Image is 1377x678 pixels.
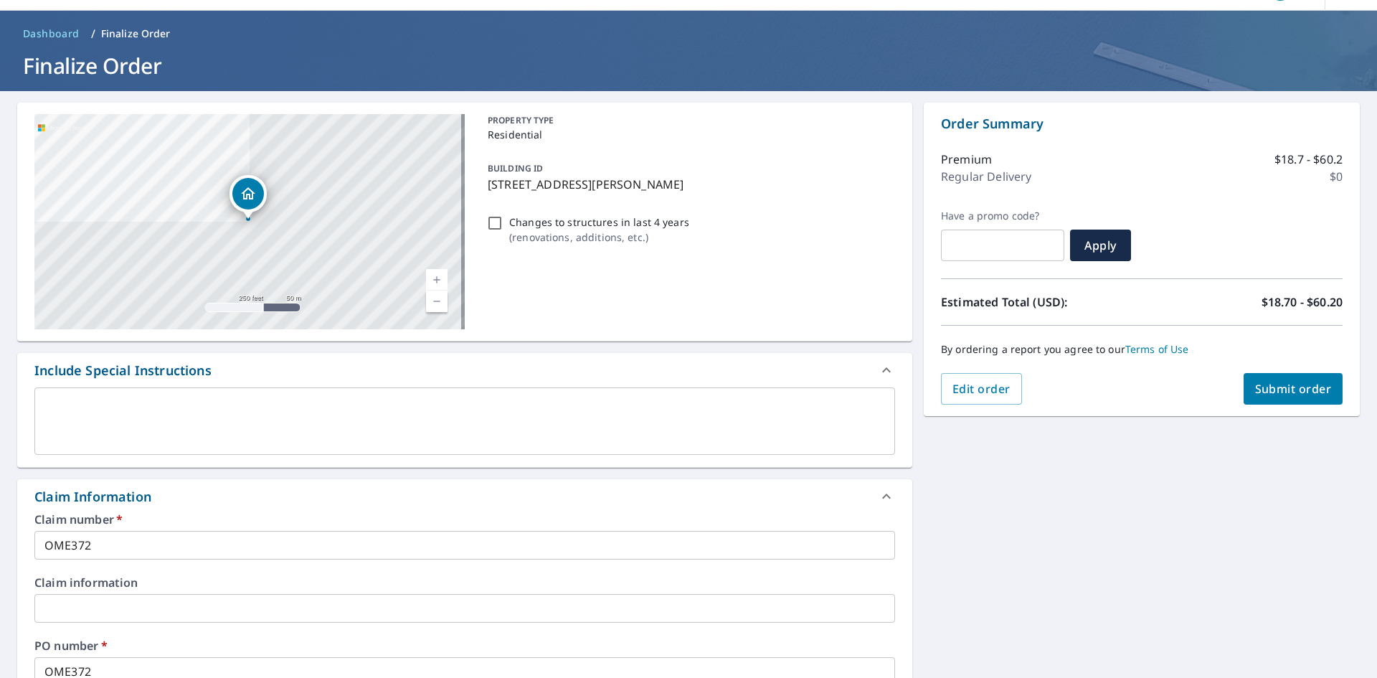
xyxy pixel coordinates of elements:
[91,25,95,42] li: /
[1082,237,1120,253] span: Apply
[17,479,912,514] div: Claim Information
[34,514,895,525] label: Claim number
[941,209,1064,222] label: Have a promo code?
[488,176,889,193] p: [STREET_ADDRESS][PERSON_NAME]
[941,343,1343,356] p: By ordering a report you agree to our
[34,577,895,588] label: Claim information
[34,487,151,507] div: Claim Information
[34,640,895,651] label: PO number
[1244,373,1343,405] button: Submit order
[941,373,1022,405] button: Edit order
[941,114,1343,133] p: Order Summary
[1274,151,1343,168] p: $18.7 - $60.2
[488,127,889,142] p: Residential
[426,291,448,312] a: Current Level 17, Zoom Out
[488,162,543,174] p: BUILDING ID
[426,269,448,291] a: Current Level 17, Zoom In
[23,27,80,41] span: Dashboard
[1070,230,1131,261] button: Apply
[17,51,1360,80] h1: Finalize Order
[1255,381,1332,397] span: Submit order
[941,151,992,168] p: Premium
[1125,342,1189,356] a: Terms of Use
[34,361,212,380] div: Include Special Instructions
[509,215,689,230] p: Changes to structures in last 4 years
[488,114,889,127] p: PROPERTY TYPE
[941,293,1142,311] p: Estimated Total (USD):
[1262,293,1343,311] p: $18.70 - $60.20
[17,353,912,387] div: Include Special Instructions
[1330,168,1343,185] p: $0
[952,381,1011,397] span: Edit order
[101,27,171,41] p: Finalize Order
[17,22,85,45] a: Dashboard
[941,168,1031,185] p: Regular Delivery
[509,230,689,245] p: ( renovations, additions, etc. )
[229,175,267,220] div: Dropped pin, building 1, Residential property, 172 Grace Ct Lemoore, CA 93245
[17,22,1360,45] nav: breadcrumb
